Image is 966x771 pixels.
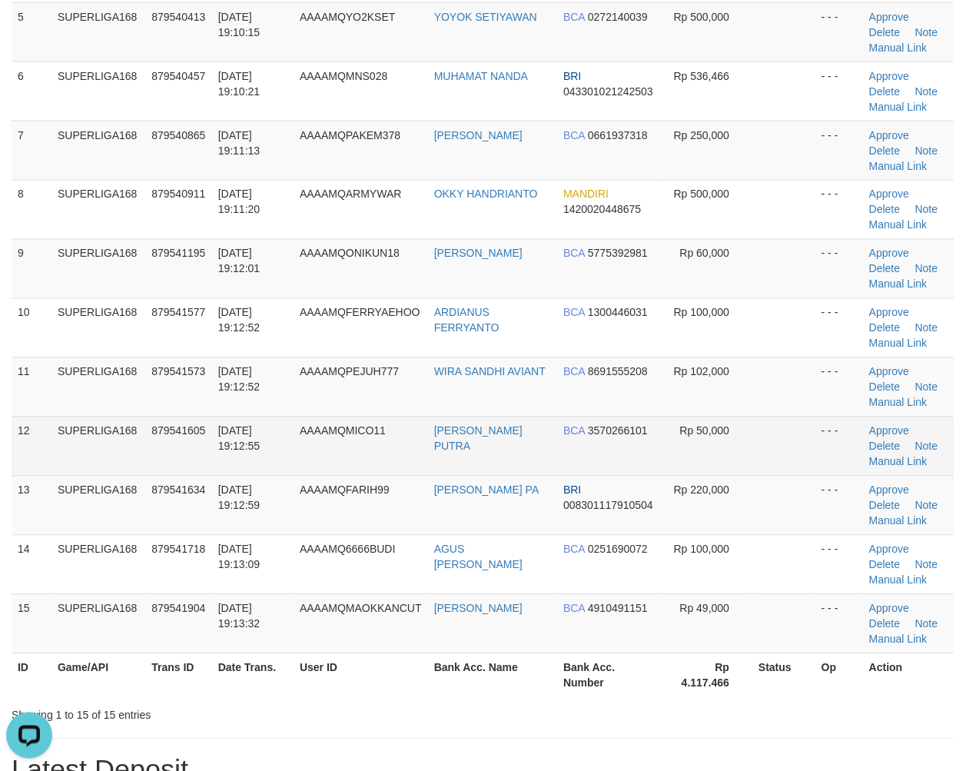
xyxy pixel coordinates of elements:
[674,543,729,556] span: Rp 100,000
[563,366,585,378] span: BCA
[563,248,585,260] span: BCA
[915,26,938,38] a: Note
[563,543,585,556] span: BCA
[218,188,261,216] span: [DATE] 19:11:20
[869,440,900,453] a: Delete
[12,180,51,239] td: 8
[869,278,928,291] a: Manual Link
[869,456,928,468] a: Manual Link
[869,70,909,82] a: Approve
[218,307,261,334] span: [DATE] 19:12:52
[674,366,729,378] span: Rp 102,000
[869,204,900,216] a: Delete
[915,559,938,571] a: Note
[869,337,928,350] a: Manual Link
[915,85,938,98] a: Note
[680,603,730,615] span: Rp 49,000
[218,248,261,275] span: [DATE] 19:12:01
[51,180,145,239] td: SUPERLIGA168
[680,248,730,260] span: Rp 60,000
[563,484,581,497] span: BRI
[218,543,261,571] span: [DATE] 19:13:09
[300,11,395,23] span: AAAAMQYO2KSET
[12,357,51,417] td: 11
[588,366,648,378] span: Copy 8691555208 to clipboard
[12,417,51,476] td: 12
[12,702,391,723] div: Showing 1 to 15 of 15 entries
[434,248,523,260] a: [PERSON_NAME]
[869,381,900,394] a: Delete
[869,11,909,23] a: Approve
[218,366,261,394] span: [DATE] 19:12:52
[218,425,261,453] span: [DATE] 19:12:55
[674,307,729,319] span: Rp 100,000
[151,425,205,437] span: 879541605
[869,263,900,275] a: Delete
[915,322,938,334] a: Note
[563,129,585,141] span: BCA
[218,484,261,512] span: [DATE] 19:12:59
[815,239,863,298] td: - - -
[151,129,205,141] span: 879540865
[674,70,729,82] span: Rp 536,466
[752,653,815,697] th: Status
[300,543,396,556] span: AAAAMQ6666BUDI
[869,85,900,98] a: Delete
[51,476,145,535] td: SUPERLIGA168
[563,188,609,201] span: MANDIRI
[674,484,729,497] span: Rp 220,000
[563,500,653,512] span: Copy 008301117910504 to clipboard
[869,248,909,260] a: Approve
[12,594,51,653] td: 15
[145,653,211,697] th: Trans ID
[869,129,909,141] a: Approve
[869,322,900,334] a: Delete
[869,307,909,319] a: Approve
[588,129,648,141] span: Copy 0661937318 to clipboard
[51,298,145,357] td: SUPERLIGA168
[218,11,261,38] span: [DATE] 19:10:15
[588,425,648,437] span: Copy 3570266101 to clipboard
[915,618,938,630] a: Note
[434,11,537,23] a: YOYOK SETIYAWAN
[563,425,585,437] span: BCA
[915,500,938,512] a: Note
[12,61,51,121] td: 6
[51,594,145,653] td: SUPERLIGA168
[815,417,863,476] td: - - -
[869,500,900,512] a: Delete
[212,653,294,697] th: Date Trans.
[815,180,863,239] td: - - -
[869,188,909,201] a: Approve
[563,85,653,98] span: Copy 043301021242503 to clipboard
[12,121,51,180] td: 7
[151,484,205,497] span: 879541634
[428,653,557,697] th: Bank Acc. Name
[915,381,938,394] a: Note
[869,633,928,646] a: Manual Link
[915,440,938,453] a: Note
[300,484,390,497] span: AAAAMQFARIH99
[815,61,863,121] td: - - -
[815,357,863,417] td: - - -
[151,603,205,615] span: 879541904
[12,2,51,61] td: 5
[300,603,422,615] span: AAAAMQMAOKKANCUT
[6,6,52,52] button: Open LiveChat chat widget
[151,11,205,23] span: 879540413
[294,653,428,697] th: User ID
[434,366,546,378] a: WIRA SANDHI AVIANT
[869,101,928,113] a: Manual Link
[869,618,900,630] a: Delete
[869,42,928,54] a: Manual Link
[51,2,145,61] td: SUPERLIGA168
[151,307,205,319] span: 879541577
[915,263,938,275] a: Note
[815,594,863,653] td: - - -
[51,121,145,180] td: SUPERLIGA168
[151,188,205,201] span: 879540911
[869,484,909,497] a: Approve
[434,129,523,141] a: [PERSON_NAME]
[588,248,648,260] span: Copy 5775392981 to clipboard
[869,160,928,172] a: Manual Link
